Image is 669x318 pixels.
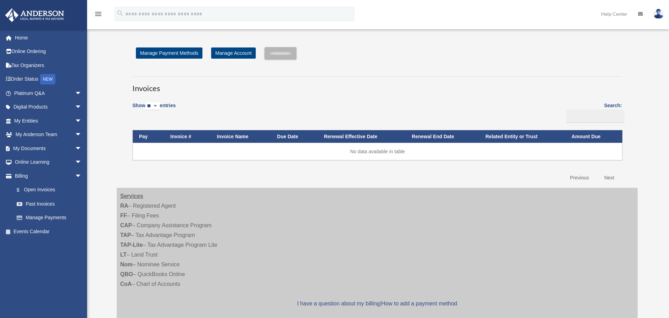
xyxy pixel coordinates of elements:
[132,101,176,117] label: Show entries
[271,130,318,143] th: Due Date: activate to sort column ascending
[5,169,89,183] a: Billingarrow_drop_down
[479,130,565,143] th: Related Entity or Trust: activate to sort column ascending
[75,100,89,114] span: arrow_drop_down
[5,224,92,238] a: Events Calendar
[653,9,664,19] img: User Pic
[116,9,124,17] i: search
[120,193,143,199] strong: Services
[164,130,211,143] th: Invoice #: activate to sort column ascending
[133,143,622,160] td: No data available in table
[381,301,457,306] a: How to add a payment method
[5,100,92,114] a: Digital Productsarrow_drop_down
[5,155,92,169] a: Online Learningarrow_drop_down
[120,281,132,287] strong: CoA
[566,110,624,123] input: Search:
[75,169,89,183] span: arrow_drop_down
[599,171,620,185] a: Next
[40,74,55,84] div: NEW
[120,222,132,228] strong: CAP
[120,242,143,248] strong: TAP-Lite
[75,128,89,142] span: arrow_drop_down
[5,141,92,155] a: My Documentsarrow_drop_down
[94,12,102,18] a: menu
[120,213,127,219] strong: FF
[145,102,160,110] select: Showentries
[5,58,92,72] a: Tax Organizers
[120,299,634,309] p: |
[21,186,24,194] span: $
[318,130,406,143] th: Renewal Effective Date: activate to sort column ascending
[211,130,271,143] th: Invoice Name: activate to sort column ascending
[94,10,102,18] i: menu
[564,101,622,123] label: Search:
[75,86,89,101] span: arrow_drop_down
[120,271,133,277] strong: QBO
[5,45,92,59] a: Online Ordering
[5,31,92,45] a: Home
[75,114,89,128] span: arrow_drop_down
[565,171,594,185] a: Previous
[136,47,202,59] a: Manage Payment Methods
[3,8,66,22] img: Anderson Advisors Platinum Portal
[10,211,89,225] a: Manage Payments
[5,114,92,128] a: My Entitiesarrow_drop_down
[120,261,133,267] strong: Nom
[120,252,126,258] strong: LT
[120,232,131,238] strong: TAP
[10,183,85,197] a: $Open Invoices
[75,155,89,170] span: arrow_drop_down
[133,130,164,143] th: Pay: activate to sort column descending
[5,86,92,100] a: Platinum Q&Aarrow_drop_down
[5,72,92,87] a: Order StatusNEW
[406,130,479,143] th: Renewal End Date: activate to sort column ascending
[132,76,622,94] h3: Invoices
[297,301,380,306] a: I have a question about my billing
[211,47,256,59] a: Manage Account
[75,141,89,156] span: arrow_drop_down
[565,130,622,143] th: Amount Due: activate to sort column ascending
[10,197,89,211] a: Past Invoices
[120,203,128,209] strong: RA
[5,128,92,142] a: My Anderson Teamarrow_drop_down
